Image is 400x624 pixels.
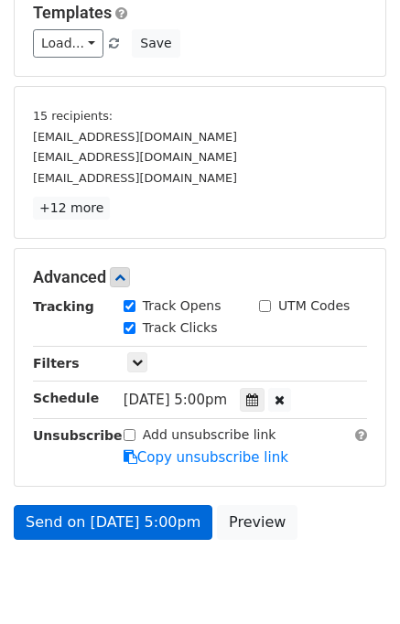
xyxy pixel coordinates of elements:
[33,150,237,164] small: [EMAIL_ADDRESS][DOMAIN_NAME]
[33,356,80,371] strong: Filters
[33,428,123,443] strong: Unsubscribe
[33,267,367,287] h5: Advanced
[33,109,113,123] small: 15 recipients:
[143,425,276,445] label: Add unsubscribe link
[33,130,237,144] small: [EMAIL_ADDRESS][DOMAIN_NAME]
[124,392,227,408] span: [DATE] 5:00pm
[33,391,99,405] strong: Schedule
[308,536,400,624] iframe: Chat Widget
[143,296,222,316] label: Track Opens
[132,29,179,58] button: Save
[33,299,94,314] strong: Tracking
[33,29,103,58] a: Load...
[278,296,350,316] label: UTM Codes
[33,3,112,22] a: Templates
[14,505,212,540] a: Send on [DATE] 5:00pm
[217,505,297,540] a: Preview
[124,449,288,466] a: Copy unsubscribe link
[33,197,110,220] a: +12 more
[33,171,237,185] small: [EMAIL_ADDRESS][DOMAIN_NAME]
[143,318,218,338] label: Track Clicks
